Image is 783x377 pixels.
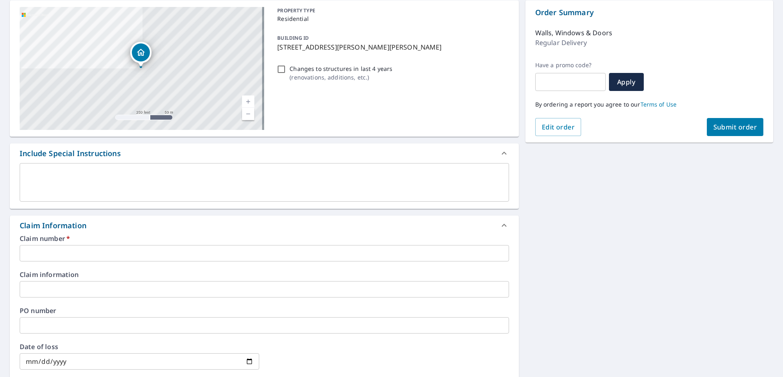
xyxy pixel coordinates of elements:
div: Claim Information [20,220,86,231]
button: Edit order [535,118,582,136]
a: Current Level 17, Zoom In [242,95,254,108]
a: Current Level 17, Zoom Out [242,108,254,120]
button: Apply [609,73,644,91]
label: PO number [20,307,509,314]
p: [STREET_ADDRESS][PERSON_NAME][PERSON_NAME] [277,42,505,52]
div: Include Special Instructions [10,143,519,163]
label: Claim number [20,235,509,242]
div: Dropped pin, building 1, Residential property, 71651 Gas Station Shippey Rd Saint Clairsville, OH... [130,42,152,67]
p: BUILDING ID [277,34,309,41]
span: Apply [616,77,637,86]
label: Date of loss [20,343,259,350]
p: Order Summary [535,7,763,18]
label: Have a promo code? [535,61,606,69]
a: Terms of Use [640,100,677,108]
button: Submit order [707,118,764,136]
p: Changes to structures in last 4 years [290,64,392,73]
span: Submit order [713,123,757,132]
p: Residential [277,14,505,23]
p: Walls, Windows & Doors [535,28,612,38]
span: Edit order [542,123,575,132]
div: Claim Information [10,216,519,235]
div: Include Special Instructions [20,148,121,159]
p: By ordering a report you agree to our [535,101,763,108]
p: ( renovations, additions, etc. ) [290,73,392,82]
p: PROPERTY TYPE [277,7,505,14]
p: Regular Delivery [535,38,587,48]
label: Claim information [20,271,509,278]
